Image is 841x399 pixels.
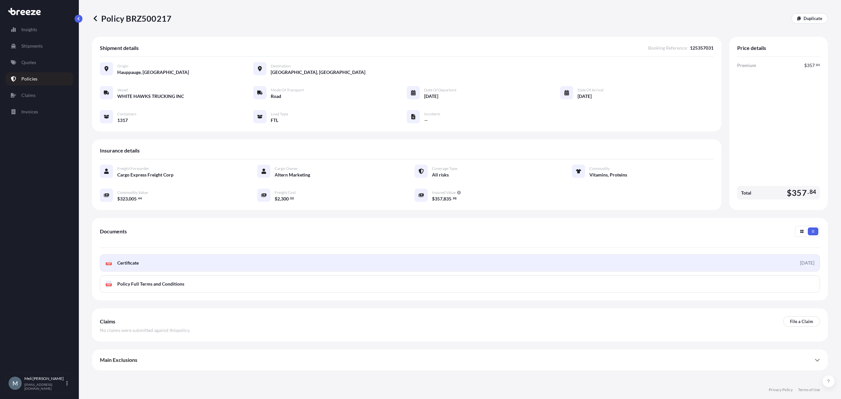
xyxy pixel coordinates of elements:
span: Commodity Value [117,190,148,195]
span: Hauppauge, [GEOGRAPHIC_DATA] [117,69,189,76]
a: Policies [6,72,73,85]
span: 323 [120,197,128,201]
span: Destination [271,63,291,69]
span: , [128,197,129,201]
span: Date of Arrival [578,87,603,93]
div: Main Exclusions [100,352,820,368]
span: Origin [117,63,128,69]
a: Privacy Policy [769,387,793,392]
text: PDF [107,284,111,286]
span: M [12,380,18,387]
span: All risks [432,172,449,178]
span: $ [432,197,435,201]
span: 125357031 [690,45,714,51]
a: Claims [6,89,73,102]
p: Invoices [21,108,38,115]
span: 357 [792,189,807,197]
p: Meli [PERSON_NAME] [24,376,65,381]
span: . [807,190,809,194]
p: Duplicate [804,15,822,22]
span: Incoterm [424,111,440,117]
span: Premium [737,62,756,69]
span: Cargo Owner [275,166,298,171]
span: $ [804,63,807,68]
span: , [280,197,281,201]
p: Quotes [21,59,36,66]
span: Freight Cost [275,190,296,195]
p: Insights [21,26,37,33]
span: Documents [100,228,127,235]
span: , [443,197,443,201]
span: Containers [117,111,136,117]
span: Price details [737,45,766,51]
p: [EMAIL_ADDRESS][DOMAIN_NAME] [24,383,65,390]
span: Date of Departure [424,87,456,93]
a: PDFPolicy Full Terms and Conditions [100,275,820,293]
a: Quotes [6,56,73,69]
span: Vitamins, Proteins [589,172,627,178]
span: 2 [277,197,280,201]
span: Booking Reference : [648,45,688,51]
span: Cargo Express Freight Corp [117,172,173,178]
span: $ [275,197,277,201]
a: Insights [6,23,73,36]
p: Shipments [21,43,43,49]
span: Policy Full Terms and Conditions [117,281,184,287]
span: Certificate [117,260,139,266]
span: 84 [809,190,816,194]
span: Altern Marketing [275,172,310,178]
span: Main Exclusions [100,357,137,363]
span: Mode of Transport [271,87,304,93]
span: $ [787,189,792,197]
span: . [815,64,816,66]
span: 84 [816,64,820,66]
span: 835 [443,197,451,201]
div: [DATE] [800,260,814,266]
span: Insured Value [432,190,456,195]
span: — [424,117,428,124]
span: 357 [435,197,443,201]
span: 1317 [117,117,128,124]
span: Freight Forwarder [117,166,149,171]
span: . [289,197,290,199]
span: Shipment details [100,45,139,51]
span: . [137,197,138,199]
a: Shipments [6,39,73,53]
p: File a Claim [790,318,813,325]
span: Coverage Type [432,166,457,171]
span: Insurance details [100,147,140,154]
span: No claims were submitted against this policy . [100,327,190,334]
span: Load Type [271,111,288,117]
a: Terms of Use [798,387,820,392]
span: 300 [281,197,289,201]
span: Vessel [117,87,128,93]
span: $ [117,197,120,201]
a: File a Claim [783,316,820,327]
span: Total [741,190,751,196]
span: FTL [271,117,278,124]
a: PDFCertificate[DATE] [100,254,820,271]
span: 44 [138,197,142,199]
span: 357 [807,63,815,68]
span: 005 [129,197,137,201]
span: WHITE HAWKS TRUCKING INC [117,93,184,100]
span: [DATE] [578,93,592,100]
a: Invoices [6,105,73,118]
p: Policies [21,76,37,82]
span: Road [271,93,281,100]
span: [GEOGRAPHIC_DATA], [GEOGRAPHIC_DATA] [271,69,365,76]
span: 00 [290,197,294,199]
span: Commodity [589,166,610,171]
text: PDF [107,263,111,265]
p: Claims [21,92,35,99]
p: Policy BRZ500217 [92,13,171,24]
span: Claims [100,318,115,325]
span: 98 [453,197,457,199]
span: [DATE] [424,93,438,100]
a: Duplicate [791,13,828,24]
